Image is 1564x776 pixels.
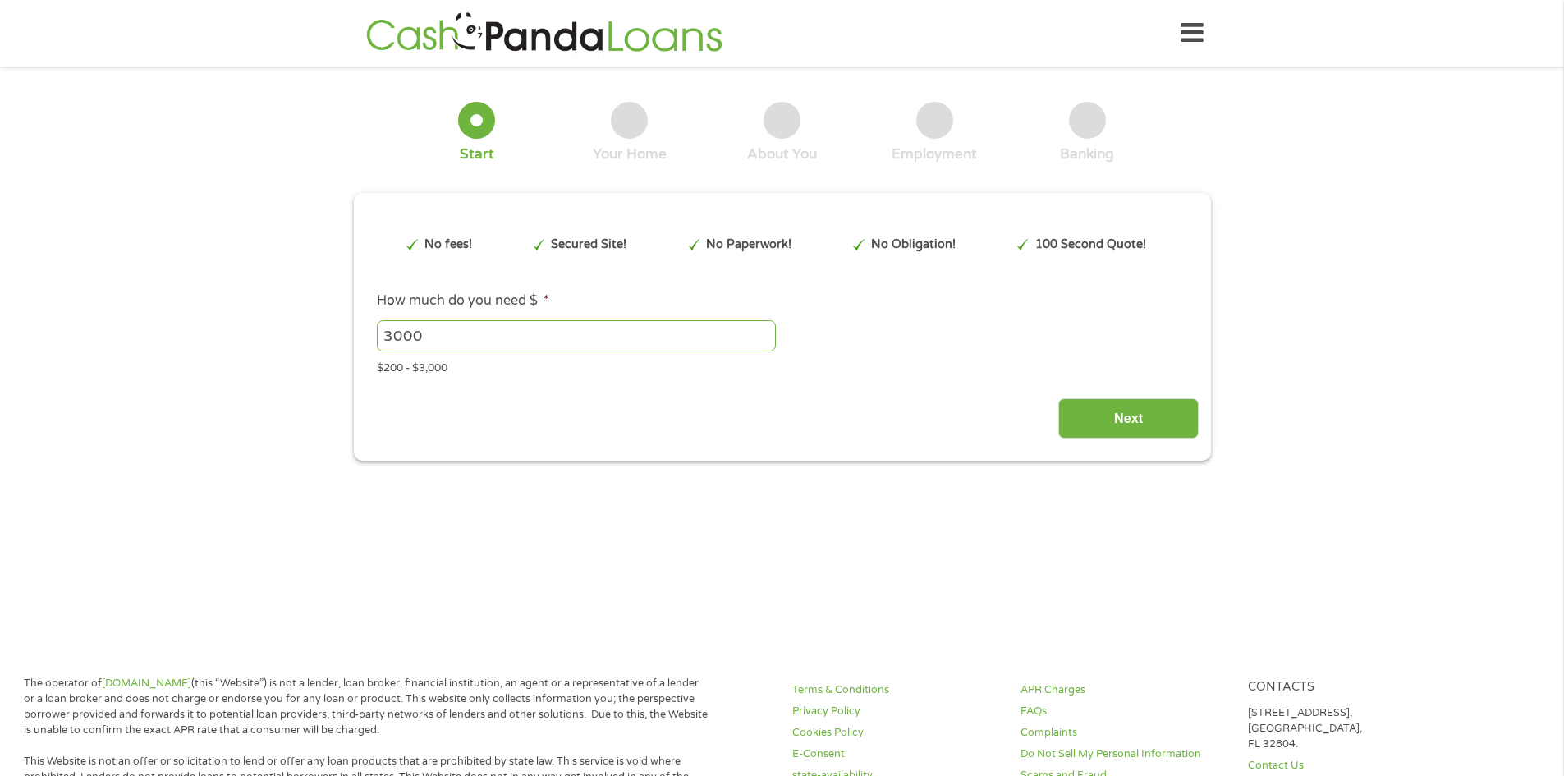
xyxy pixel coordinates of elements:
[424,236,472,254] p: No fees!
[460,145,494,163] div: Start
[871,236,956,254] p: No Obligation!
[377,292,549,310] label: How much do you need $
[551,236,626,254] p: Secured Site!
[593,145,667,163] div: Your Home
[747,145,817,163] div: About You
[1035,236,1146,254] p: 100 Second Quote!
[1020,725,1229,741] a: Complaints
[792,682,1001,698] a: Terms & Conditions
[1248,680,1456,696] h4: Contacts
[792,704,1001,719] a: Privacy Policy
[102,677,191,690] a: [DOMAIN_NAME]
[1060,145,1114,163] div: Banking
[1020,704,1229,719] a: FAQs
[706,236,791,254] p: No Paperwork!
[361,10,727,57] img: GetLoanNow Logo
[24,676,709,738] p: The operator of (this “Website”) is not a lender, loan broker, financial institution, an agent or...
[792,746,1001,762] a: E-Consent
[377,355,1186,377] div: $200 - $3,000
[792,725,1001,741] a: Cookies Policy
[1058,398,1199,439] input: Next
[1020,682,1229,698] a: APR Charges
[1248,758,1456,774] a: Contact Us
[1020,746,1229,762] a: Do Not Sell My Personal Information
[1248,705,1456,752] p: [STREET_ADDRESS], [GEOGRAPHIC_DATA], FL 32804.
[892,145,977,163] div: Employment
